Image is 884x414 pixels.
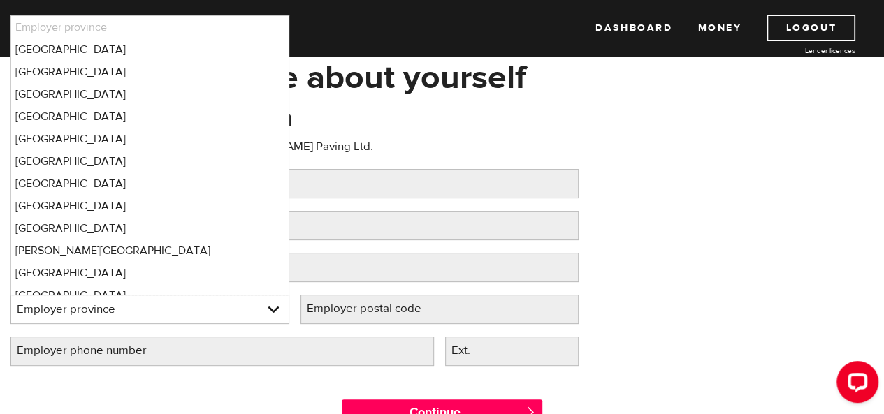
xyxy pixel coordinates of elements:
[10,59,874,96] h1: Please tell us more about yourself
[595,15,672,41] a: Dashboard
[11,172,289,195] li: [GEOGRAPHIC_DATA]
[11,61,289,83] li: [GEOGRAPHIC_DATA]
[10,138,579,155] p: Please tell us about your employment at [PERSON_NAME] Paving Ltd.
[11,16,289,38] li: Employer province
[11,38,289,61] li: [GEOGRAPHIC_DATA]
[697,15,741,41] a: Money
[751,45,855,56] a: Lender licences
[300,295,450,323] label: Employer postal code
[10,337,175,365] label: Employer phone number
[29,15,111,41] img: mogo_logo-11ee424be714fa7cbb0f0f49df9e16ec.png
[11,195,289,217] li: [GEOGRAPHIC_DATA]
[825,355,884,414] iframe: LiveChat chat widget
[11,239,289,262] li: [PERSON_NAME][GEOGRAPHIC_DATA]
[767,15,855,41] a: Logout
[11,284,289,306] li: [GEOGRAPHIC_DATA]
[11,83,289,105] li: [GEOGRAPHIC_DATA]
[11,262,289,284] li: [GEOGRAPHIC_DATA]
[445,337,499,365] label: Ext.
[11,217,289,239] li: [GEOGRAPHIC_DATA]
[11,150,289,172] li: [GEOGRAPHIC_DATA]
[11,105,289,128] li: [GEOGRAPHIC_DATA]
[11,128,289,150] li: [GEOGRAPHIC_DATA]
